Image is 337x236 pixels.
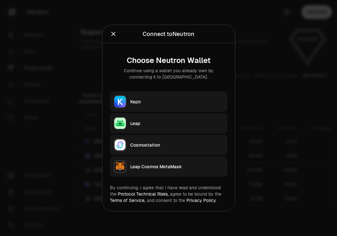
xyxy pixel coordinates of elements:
div: Choose Neutron Wallet [115,56,222,65]
div: Connect to Neutron [143,30,194,38]
button: Leap Cosmos MetaMaskLeap Cosmos MetaMask [110,156,227,177]
button: LeapLeap [110,113,227,134]
a: Privacy Policy. [186,198,217,203]
img: Leap Cosmos MetaMask [114,161,126,172]
button: KeplrKeplr [110,92,227,112]
button: Close [110,30,117,38]
div: By continuing, I agree that I have read and understood the agree to be bound by the and consent t... [110,184,227,204]
a: Protocol Technical Risks, [118,191,169,197]
div: Leap [130,120,224,127]
a: Terms of Service, [110,198,145,203]
div: Cosmostation [130,142,224,148]
button: CosmostationCosmostation [110,135,227,155]
img: Leap [114,118,126,129]
div: Leap Cosmos MetaMask [130,163,224,170]
img: Keplr [114,96,126,108]
div: Continue using a wallet you already own by connecting it to [GEOGRAPHIC_DATA]. [115,67,222,80]
img: Cosmostation [114,139,126,151]
div: Keplr [130,99,224,105]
